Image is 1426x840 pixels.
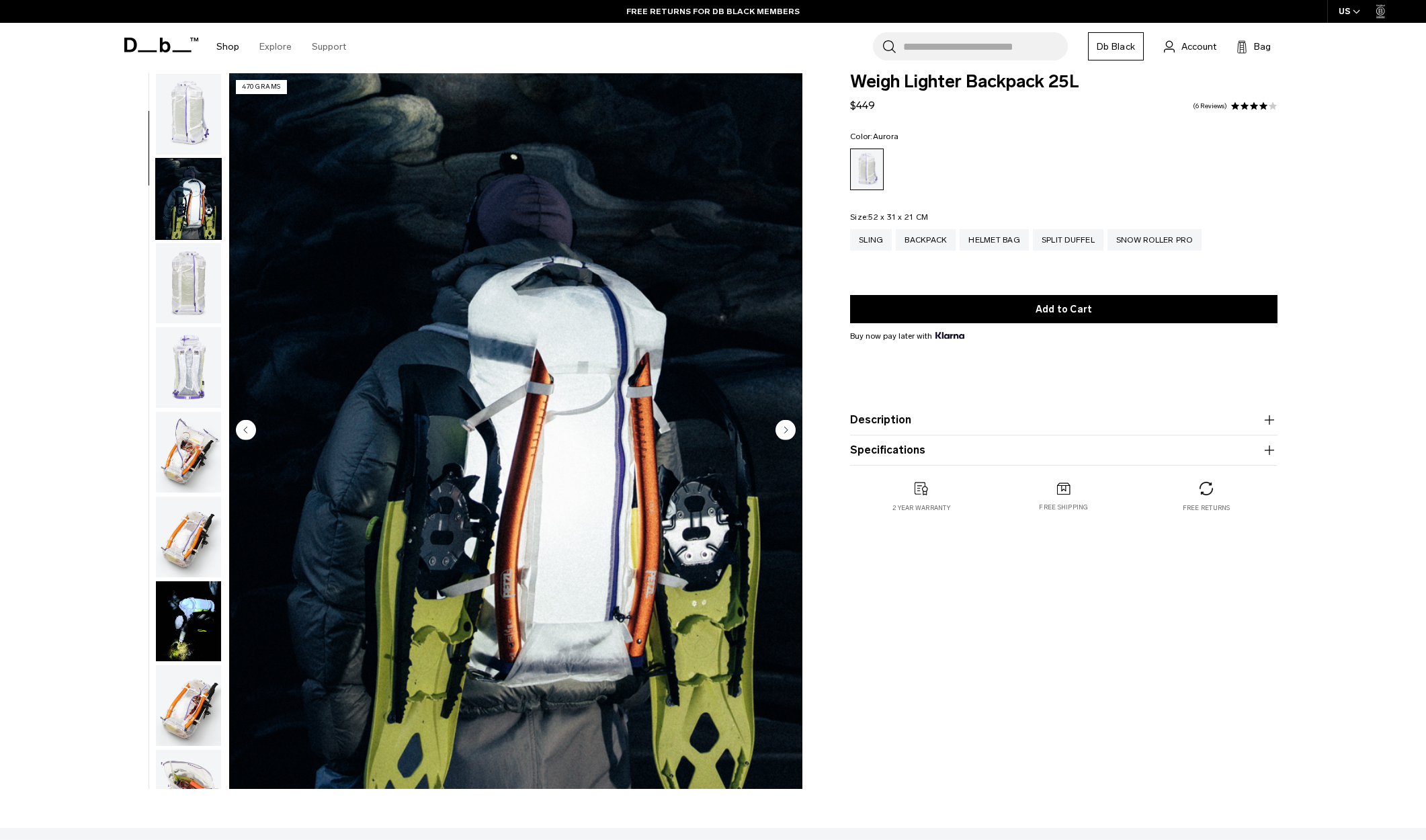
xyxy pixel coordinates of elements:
[626,5,800,17] a: FREE RETURNS FOR DB BLACK MEMBERS
[775,419,796,442] button: Next slide
[236,419,256,442] button: Previous slide
[156,750,221,831] img: Weigh_Lighter_Backpack_25L_7.png
[892,503,950,513] p: 2 year warranty
[960,229,1029,251] a: Helmet Bag
[1164,38,1216,54] a: Account
[156,327,221,408] img: Weigh_Lighter_Backpack_25L_3.png
[850,442,1277,458] button: Specifications
[1088,32,1144,60] a: Db Black
[312,23,346,71] a: Support
[850,213,928,221] legend: Size:
[850,73,1277,91] span: Weigh Lighter Backpack 25L
[1254,40,1271,54] span: Bag
[850,412,1277,428] button: Description
[155,496,222,578] button: Weigh_Lighter_Backpack_25L_5.png
[229,73,802,789] img: Weigh_Lighter_Backpack_25L_Lifestyle_new.png
[1236,38,1271,54] button: Bag
[206,23,356,71] nav: Main Navigation
[1107,229,1202,251] a: Snow Roller Pro
[156,412,221,493] img: Weigh_Lighter_Backpack_25L_4.png
[850,229,892,251] a: Sling
[156,497,221,577] img: Weigh_Lighter_Backpack_25L_5.png
[156,581,221,662] img: Weigh Lighter Backpack 25L Aurora
[155,73,222,155] button: Weigh_Lighter_Backpack_25L_1.png
[156,665,221,746] img: Weigh_Lighter_Backpack_25L_6.png
[156,243,221,324] img: Weigh_Lighter_Backpack_25L_2.png
[155,158,222,240] button: Weigh_Lighter_Backpack_25L_Lifestyle_new.png
[935,332,964,339] img: {"height" => 20, "alt" => "Klarna"}
[155,411,222,493] button: Weigh_Lighter_Backpack_25L_4.png
[850,330,964,342] span: Buy now pay later with
[155,327,222,409] button: Weigh_Lighter_Backpack_25L_3.png
[1033,229,1103,251] a: Split Duffel
[850,99,875,112] span: $449
[156,74,221,155] img: Weigh_Lighter_Backpack_25L_1.png
[850,149,884,190] a: Aurora
[216,23,239,71] a: Shop
[1193,103,1227,110] a: 6 reviews
[236,80,287,94] p: 470 grams
[1183,503,1230,513] p: Free returns
[850,132,898,140] legend: Color:
[155,581,222,663] button: Weigh Lighter Backpack 25L Aurora
[868,212,928,222] span: 52 x 31 x 21 CM
[873,132,899,141] span: Aurora
[229,73,802,789] li: 2 / 18
[1181,40,1216,54] span: Account
[156,159,221,239] img: Weigh_Lighter_Backpack_25L_Lifestyle_new.png
[155,749,222,831] button: Weigh_Lighter_Backpack_25L_7.png
[1039,503,1088,512] p: Free shipping
[850,295,1277,323] button: Add to Cart
[155,243,222,325] button: Weigh_Lighter_Backpack_25L_2.png
[259,23,292,71] a: Explore
[896,229,956,251] a: Backpack
[155,665,222,747] button: Weigh_Lighter_Backpack_25L_6.png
